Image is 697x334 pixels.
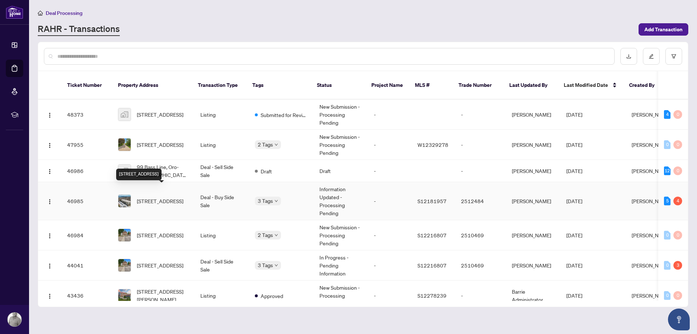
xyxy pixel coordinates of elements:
img: thumbnail-img [118,229,131,241]
th: Last Modified Date [558,71,623,100]
span: 99 Bass Line, Oro-[GEOGRAPHIC_DATA], [GEOGRAPHIC_DATA], [GEOGRAPHIC_DATA] [137,163,189,179]
span: [DATE] [566,111,582,118]
span: 3 Tags [258,261,273,269]
span: [DATE] [566,232,582,238]
th: Property Address [112,71,192,100]
img: Logo [47,169,53,174]
img: thumbnail-img [118,259,131,271]
td: New Submission - Processing Pending [314,130,368,160]
td: Deal - Sell Side Sale [195,160,249,182]
span: [DATE] [566,198,582,204]
button: Open asap [668,309,690,330]
div: 0 [673,110,682,119]
td: Deal - Buy Side Sale [195,182,249,220]
th: Status [311,71,366,100]
span: down [274,233,278,237]
button: Logo [44,139,56,150]
span: S12216807 [417,232,447,238]
td: New Submission - Processing Pending [314,220,368,250]
img: thumbnail-img [118,165,131,177]
div: 4 [673,197,682,205]
td: 2510469 [455,250,506,281]
span: [PERSON_NAME] [632,141,671,148]
span: [STREET_ADDRESS] [137,110,183,118]
span: Last Modified Date [564,81,608,89]
div: 5 [664,197,670,205]
span: [DATE] [566,141,582,148]
td: Listing [195,281,249,311]
div: 0 [673,291,682,300]
span: 3 Tags [258,197,273,205]
td: Barrie Administrator [506,281,561,311]
th: Tags [246,71,311,100]
img: Logo [47,112,53,118]
td: - [368,130,412,160]
img: thumbnail-img [118,195,131,207]
th: Ticket Number [61,71,112,100]
td: [PERSON_NAME] [506,220,561,250]
td: Listing [195,100,249,130]
td: [PERSON_NAME] [506,100,561,130]
td: - [368,281,412,311]
div: 0 [673,231,682,240]
th: Created By [623,71,667,100]
img: Logo [47,263,53,269]
th: Trade Number [453,71,504,100]
div: 12 [664,166,670,175]
span: S12216807 [417,262,447,269]
img: thumbnail-img [118,138,131,151]
span: 2 Tags [258,140,273,149]
span: home [38,11,43,16]
td: [PERSON_NAME] [506,182,561,220]
a: RAHR - Transactions [38,23,120,36]
span: Approved [261,292,283,300]
td: [PERSON_NAME] [506,250,561,281]
img: Logo [47,142,53,148]
span: Add Transaction [644,24,682,35]
span: [PERSON_NAME] [632,168,671,174]
span: [DATE] [566,292,582,299]
button: download [620,48,637,65]
td: 43436 [61,281,112,311]
span: [STREET_ADDRESS][PERSON_NAME] [137,287,189,303]
td: 48373 [61,100,112,130]
span: [PERSON_NAME] [632,232,671,238]
button: Logo [44,109,56,120]
td: - [368,100,412,130]
span: [PERSON_NAME] [632,292,671,299]
span: Submitted for Review [261,111,308,119]
span: down [274,199,278,203]
td: 2512484 [455,182,506,220]
span: [PERSON_NAME] [632,198,671,204]
button: edit [643,48,660,65]
span: 2 Tags [258,231,273,239]
td: 46985 [61,182,112,220]
span: S12278239 [417,292,447,299]
div: 0 [673,140,682,149]
td: 46984 [61,220,112,250]
th: Transaction Type [192,71,246,100]
td: In Progress - Pending Information [314,250,368,281]
img: Logo [47,293,53,299]
td: 46986 [61,160,112,182]
th: Last Updated By [504,71,558,100]
div: 0 [664,140,670,149]
span: Deal Processing [46,10,82,16]
button: Logo [44,229,56,241]
td: [PERSON_NAME] [506,160,561,182]
button: Logo [44,165,56,177]
td: - [368,250,412,281]
button: Logo [44,259,56,271]
td: 2510469 [455,220,506,250]
div: 0 [664,291,670,300]
div: 3 [673,261,682,270]
span: W12329278 [417,141,448,148]
span: [STREET_ADDRESS] [137,261,183,269]
td: Information Updated - Processing Pending [314,182,368,220]
div: 4 [664,110,670,119]
span: [STREET_ADDRESS] [137,141,183,149]
td: - [368,220,412,250]
div: [STREET_ADDRESS] [116,169,162,180]
img: Logo [47,199,53,205]
span: [DATE] [566,168,582,174]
